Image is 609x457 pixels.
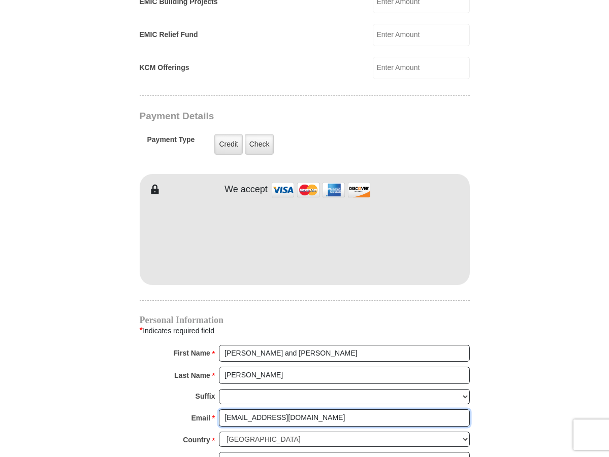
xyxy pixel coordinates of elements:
strong: First Name [174,346,210,360]
label: EMIC Relief Fund [140,29,198,40]
input: Enter Amount [373,57,470,79]
h3: Payment Details [140,111,399,122]
input: Enter Amount [373,24,470,46]
label: Check [245,134,274,155]
strong: Email [191,411,210,425]
h5: Payment Type [147,135,195,149]
strong: Country [183,433,210,447]
h4: Personal Information [140,316,470,324]
label: Credit [214,134,242,155]
label: KCM Offerings [140,62,189,73]
img: credit cards accepted [270,179,372,201]
strong: Suffix [196,389,215,403]
div: Indicates required field [140,324,470,337]
strong: Last Name [174,368,210,382]
h4: We accept [225,184,268,195]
